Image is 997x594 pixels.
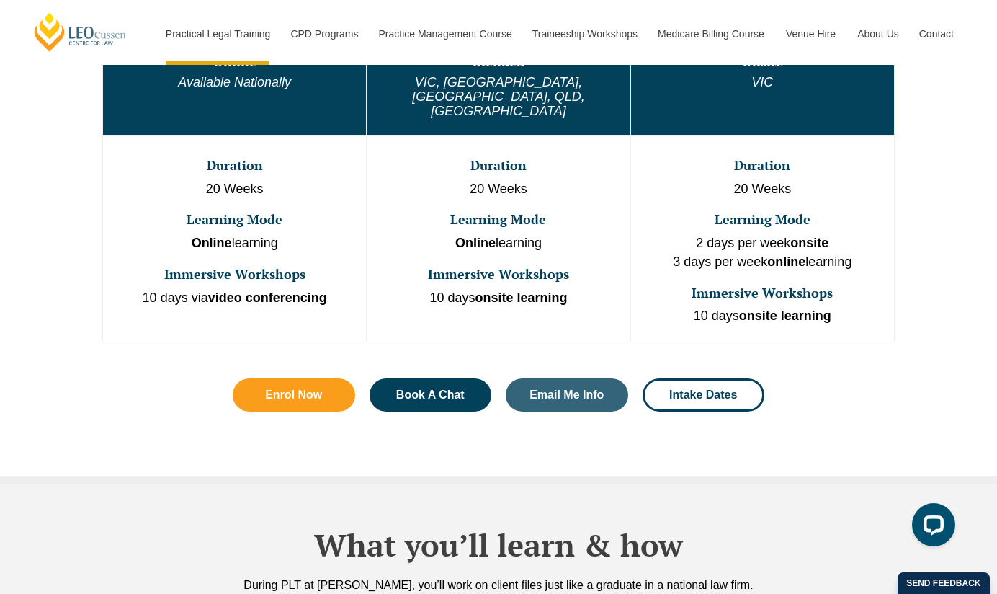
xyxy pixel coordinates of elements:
h3: Duration [632,159,893,173]
a: CPD Programs [280,3,367,65]
strong: video conferencing [208,291,327,305]
span: Book A Chat [396,389,465,401]
a: Medicare Billing Course [647,3,775,65]
a: About Us [846,3,908,65]
h3: Online [104,55,365,69]
a: [PERSON_NAME] Centre for Law [32,12,128,53]
a: Contact [908,3,965,65]
h3: Blended [368,55,628,69]
h3: Onsite [632,55,893,69]
h2: What you’ll learn & how [88,527,909,563]
p: 10 days [632,307,893,326]
p: 10 days [368,289,628,308]
strong: Online [455,236,496,250]
em: VIC, [GEOGRAPHIC_DATA], [GEOGRAPHIC_DATA], QLD, [GEOGRAPHIC_DATA] [412,75,584,118]
h3: Learning Mode [368,213,628,227]
a: Email Me Info [506,378,628,412]
h3: Learning Mode [104,213,365,227]
h3: Immersive Workshops [368,267,628,282]
strong: online [767,254,805,269]
p: 2 days per week 3 days per week learning [632,234,893,271]
a: Venue Hire [775,3,846,65]
h3: Immersive Workshops [104,267,365,282]
span: Email Me Info [529,389,604,401]
a: Practice Management Course [368,3,522,65]
strong: onsite learning [739,309,831,323]
strong: onsite [790,236,828,250]
h3: Immersive Workshops [632,286,893,301]
p: 20 Weeks [632,180,893,199]
p: 20 Weeks [368,180,628,199]
iframe: LiveChat chat widget [900,497,961,558]
em: VIC [751,75,773,89]
span: Intake Dates [669,389,737,401]
p: 20 Weeks [104,180,365,199]
p: learning [104,234,365,253]
em: Available Nationally [178,75,291,89]
a: Enrol Now [233,378,355,412]
h3: Learning Mode [632,213,893,227]
h3: Duration [104,159,365,173]
a: Practical Legal Training [155,3,280,65]
p: learning [368,234,628,253]
p: 10 days via [104,289,365,308]
span: Enrol Now [265,389,322,401]
a: Book A Chat [370,378,492,412]
strong: Online [192,236,232,250]
a: Traineeship Workshops [522,3,647,65]
strong: onsite learning [475,291,568,305]
a: Intake Dates [643,378,765,412]
h3: Duration [368,159,628,173]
